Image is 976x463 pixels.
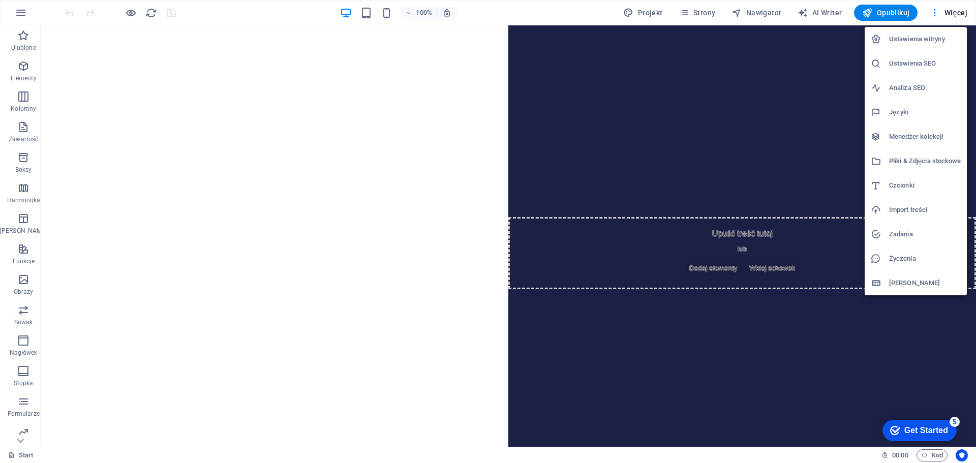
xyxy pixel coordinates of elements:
[889,57,961,70] h6: Ustawienia SEO
[889,106,961,118] h6: Języki
[889,82,961,94] h6: Analiza SEO
[889,33,961,45] h6: Ustawienia witryny
[889,131,961,143] h6: Menedżer kolekcji
[889,253,961,265] h6: Życzenia
[889,155,961,167] h6: Pliki & Zdjęcia stockowe
[889,204,961,216] h6: Import treści
[889,277,961,289] h6: [PERSON_NAME]
[75,2,85,12] div: 5
[889,228,961,240] h6: Zadania
[889,179,961,192] h6: Czcionki
[8,5,82,26] div: Get Started 5 items remaining, 0% complete
[30,11,74,20] div: Get Started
